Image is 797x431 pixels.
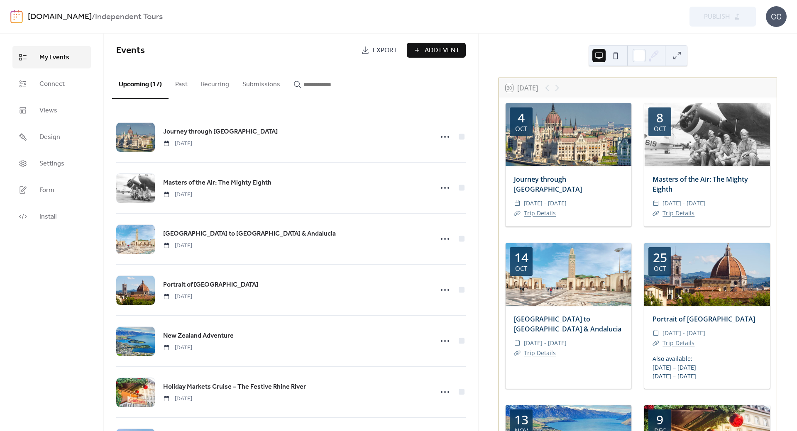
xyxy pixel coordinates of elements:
b: / [92,9,95,25]
span: Settings [39,159,64,169]
span: Connect [39,79,65,89]
span: [DATE] - [DATE] [663,328,705,338]
a: Export [355,43,403,58]
div: 13 [514,414,528,426]
div: ​ [514,208,521,218]
div: ​ [653,208,659,218]
a: Views [12,99,91,122]
div: 9 [656,414,663,426]
div: Oct [515,265,527,272]
img: logo [10,10,23,23]
a: New Zealand Adventure [163,331,234,341]
div: Also available: [DATE] – [DATE] [DATE] – [DATE] [644,354,770,380]
div: ​ [653,328,659,338]
span: Form [39,185,54,195]
a: Masters of the Air: The Mighty Eighth [653,175,748,194]
span: Install [39,212,56,222]
a: [DOMAIN_NAME] [28,9,92,25]
span: [DATE] - [DATE] [524,338,567,348]
div: ​ [653,338,659,348]
span: [DATE] [163,292,192,301]
span: My Events [39,53,69,63]
a: Trip Details [524,209,556,217]
a: Trip Details [524,349,556,357]
span: Export [373,46,397,56]
button: Add Event [407,43,466,58]
div: Oct [654,126,666,132]
span: Holiday Markets Cruise – The Festive Rhine River [163,382,306,392]
span: Design [39,132,60,142]
span: [DATE] - [DATE] [663,198,705,208]
b: Independent Tours [95,9,163,25]
a: Form [12,179,91,201]
div: ​ [514,198,521,208]
a: Install [12,205,91,228]
a: Holiday Markets Cruise – The Festive Rhine River [163,382,306,392]
span: [DATE] [163,343,192,352]
a: Settings [12,152,91,175]
button: Past [169,67,194,98]
a: Masters of the Air: The Mighty Eighth [163,178,271,188]
a: [GEOGRAPHIC_DATA] to [GEOGRAPHIC_DATA] & Andalucia [163,229,336,239]
a: Connect [12,73,91,95]
a: Journey through [GEOGRAPHIC_DATA] [514,175,582,194]
div: ​ [653,198,659,208]
span: Views [39,106,57,116]
span: [DATE] - [DATE] [524,198,567,208]
div: Oct [515,126,527,132]
div: 14 [514,251,528,264]
a: Journey through [GEOGRAPHIC_DATA] [163,127,278,137]
a: Trip Details [663,209,694,217]
a: My Events [12,46,91,68]
button: Submissions [236,67,287,98]
a: Trip Details [663,339,694,347]
a: Portrait of [GEOGRAPHIC_DATA] [163,280,258,290]
div: Oct [654,265,666,272]
a: Design [12,126,91,148]
a: [GEOGRAPHIC_DATA] to [GEOGRAPHIC_DATA] & Andalucia [514,314,621,334]
button: Upcoming (17) [112,67,169,99]
span: New Zealand Adventure [163,331,234,341]
div: CC [766,6,787,27]
button: Recurring [194,67,236,98]
div: 4 [518,112,525,124]
span: Add Event [425,46,460,56]
div: 25 [653,251,667,264]
span: [DATE] [163,139,192,148]
a: Portrait of [GEOGRAPHIC_DATA] [653,314,755,324]
span: [DATE] [163,190,192,199]
div: ​ [514,338,521,348]
span: Events [116,41,145,60]
span: [DATE] [163,241,192,250]
div: 8 [656,112,663,124]
div: ​ [514,348,521,358]
span: [DATE] [163,394,192,403]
